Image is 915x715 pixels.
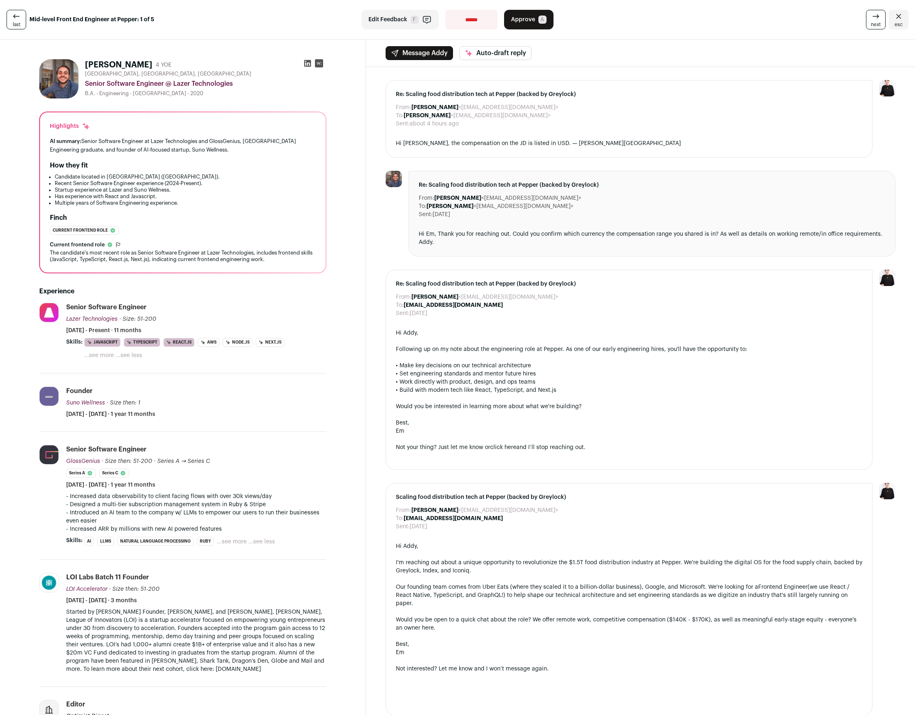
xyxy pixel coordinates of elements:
li: Candidate located in [GEOGRAPHIC_DATA] ([GEOGRAPHIC_DATA]). [55,174,316,180]
dt: From: [396,103,411,112]
h2: How they fit [50,161,88,170]
div: Senior Software Engineer @ Lazer Technologies [85,79,326,89]
button: Approve A [504,10,553,29]
span: Re: Scaling food distribution tech at Pepper (backed by Greylock) [396,280,862,288]
a: last [7,10,26,29]
li: Ruby [197,537,214,546]
dd: [DATE] [410,309,427,317]
a: Frontend Engineer [758,584,808,590]
span: · Size then: 51-200 [109,586,160,592]
span: Scaling food distribution tech at Pepper (backed by Greylock) [396,493,862,501]
dt: From: [396,506,411,514]
dt: Sent: [396,309,410,317]
img: ec6d0b3e9212aa92cff273da9c7327aa0165e971711ff7e896f0bdeac184befb.jpg [40,573,58,592]
span: Re: Scaling food distribution tech at Pepper (backed by Greylock) [396,90,862,98]
h2: Experience [39,286,326,296]
img: 1e643d4302dfc1036f1d03487ff88a2aa29d8c1d3b1740c620f4f7ed65ac66bf.jpg [386,171,402,187]
span: esc [895,21,903,28]
button: Message Addy [386,46,453,60]
span: Re: Scaling food distribution tech at Pepper (backed by Greylock) [419,181,885,189]
li: JavaScript [84,338,121,347]
dd: about 4 hours ago [410,120,459,128]
span: [GEOGRAPHIC_DATA], [GEOGRAPHIC_DATA], [GEOGRAPHIC_DATA] [85,71,251,77]
div: Following up on my note about the engineering role at Pepper. As one of our early engineering hir... [396,345,862,353]
span: F [411,16,419,24]
div: Em [396,648,862,657]
dd: <[EMAIL_ADDRESS][DOMAIN_NAME]> [434,194,581,202]
div: Our founding team comes from Uber Eats (where they scaled it to a billion-dollar business), Googl... [396,583,862,608]
li: Startup experience at Lazer and Suno Wellness. [55,187,316,193]
dt: Sent: [419,210,433,219]
h1: [PERSON_NAME] [85,59,152,71]
li: TypeScript [124,338,160,347]
img: 9240684-medium_jpg [879,80,895,96]
a: Close [889,10,908,29]
dd: <[EMAIL_ADDRESS][DOMAIN_NAME]> [411,506,558,514]
button: ...see more [217,538,247,546]
dd: [DATE] [410,523,427,531]
a: next [866,10,886,29]
dt: Sent: [396,523,410,531]
b: [PERSON_NAME] [426,203,473,209]
div: Not interested? Let me know and I won’t message again. [396,665,862,673]
div: B.A. - Engineering - [GEOGRAPHIC_DATA] - 2020 [85,90,326,97]
span: AI summary: [50,139,81,144]
div: Senior Software Engineer [66,445,147,454]
span: Suno Wellness [66,400,105,406]
span: Approve [511,16,535,24]
span: Lazer Technologies [66,316,118,322]
div: Would you be interested in learning more about what we're building? [396,402,862,411]
div: I'm reaching out about a unique opportunity to revolutionize the $1.5T food distribution industry... [396,559,862,575]
img: 9240684-medium_jpg [879,483,895,499]
span: Edit Feedback [368,16,407,24]
img: 9240684-medium_jpg [879,270,895,286]
li: Series A [66,469,96,478]
div: Best, [396,640,862,648]
dt: From: [419,194,434,202]
dd: [DATE] [433,210,450,219]
span: · Size then: 1 [107,400,141,406]
li: Recent Senior Software Engineer experience (2024-Present). [55,180,316,187]
b: [PERSON_NAME] [404,113,451,118]
li: AWS [198,338,219,347]
button: ...see more [84,351,114,360]
div: Would you be open to a quick chat about the role? We offer remote work, competitive compensation ... [396,616,862,632]
b: [PERSON_NAME] [411,507,458,513]
img: e6dcdbdfb2f064fca7f33c2bd984d6ed722b9af0a3b311d9958236ae5b840536.jpg [40,445,58,464]
span: [DATE] - [DATE] · 1 year 11 months [66,481,155,489]
img: 1e643d4302dfc1036f1d03487ff88a2aa29d8c1d3b1740c620f4f7ed65ac66bf.jpg [39,59,78,98]
div: Hi Em, Thank you for reaching out. Could you confirm which currency the compensation range you sh... [419,230,885,246]
button: ...see less [116,351,142,360]
b: [PERSON_NAME] [411,105,458,110]
div: Senior Software Engineer at Lazer Technologies and GlossGenius, [GEOGRAPHIC_DATA] Engineering gra... [50,137,316,154]
div: • Build with modern tech like React, TypeScript, and Next.js [396,386,862,394]
div: Hi Addy, [396,542,862,550]
span: [DATE] - [DATE] · 3 months [66,597,137,605]
img: 4ce0b6044ecb34f24e5cf87350c7ae25adece6b8e0b8a26c6ec8266b94ac860e.jpg [40,303,58,322]
li: Node.js [223,338,252,347]
div: • Set engineering standards and mentor future hires [396,370,862,378]
dt: From: [396,293,411,301]
dd: <[EMAIL_ADDRESS][DOMAIN_NAME]> [411,103,558,112]
li: Series C [99,469,129,478]
span: · [154,457,156,465]
dd: <[EMAIL_ADDRESS][DOMAIN_NAME]> [426,202,574,210]
span: Current frontend role [53,226,108,235]
b: [EMAIL_ADDRESS][DOMAIN_NAME] [404,302,503,308]
img: 2a8331bcf59f43621606be49d3495b8c17652c77108705cadde1e74b40e68cfa.jpg [40,387,58,406]
div: 4 YOE [156,61,172,69]
span: [DATE] - [DATE] · 1 year 11 months [66,410,155,418]
a: click here [490,445,516,450]
p: - Introduced an AI team to the company w/ LLMs to empower our users to run their businesses even ... [66,509,326,525]
div: Best, [396,419,862,427]
div: Founder [66,387,93,395]
dt: To: [396,514,404,523]
button: ...see less [248,538,275,546]
p: - Increased ARR by millions with new AI powered features [66,525,326,533]
li: Natural Language Processing [117,537,194,546]
li: Multiple years of Software Engineering experience. [55,200,316,206]
li: Has experience with React and Javascript. [55,193,316,200]
button: Edit Feedback F [362,10,439,29]
div: • Work directly with product, design, and ops teams [396,378,862,386]
span: Current frontend role [50,241,105,248]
